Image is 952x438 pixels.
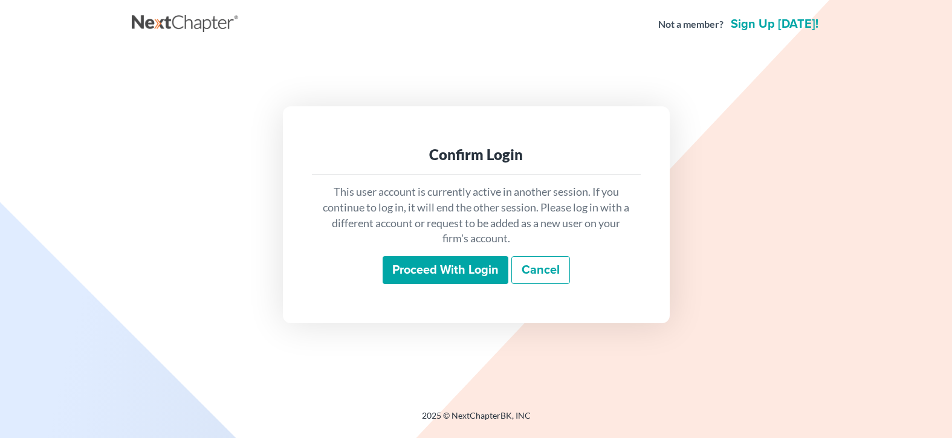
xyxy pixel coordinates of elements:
p: This user account is currently active in another session. If you continue to log in, it will end ... [322,184,631,246]
a: Sign up [DATE]! [728,18,821,30]
div: Confirm Login [322,145,631,164]
a: Cancel [511,256,570,284]
input: Proceed with login [383,256,508,284]
strong: Not a member? [658,18,724,31]
div: 2025 © NextChapterBK, INC [132,410,821,431]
